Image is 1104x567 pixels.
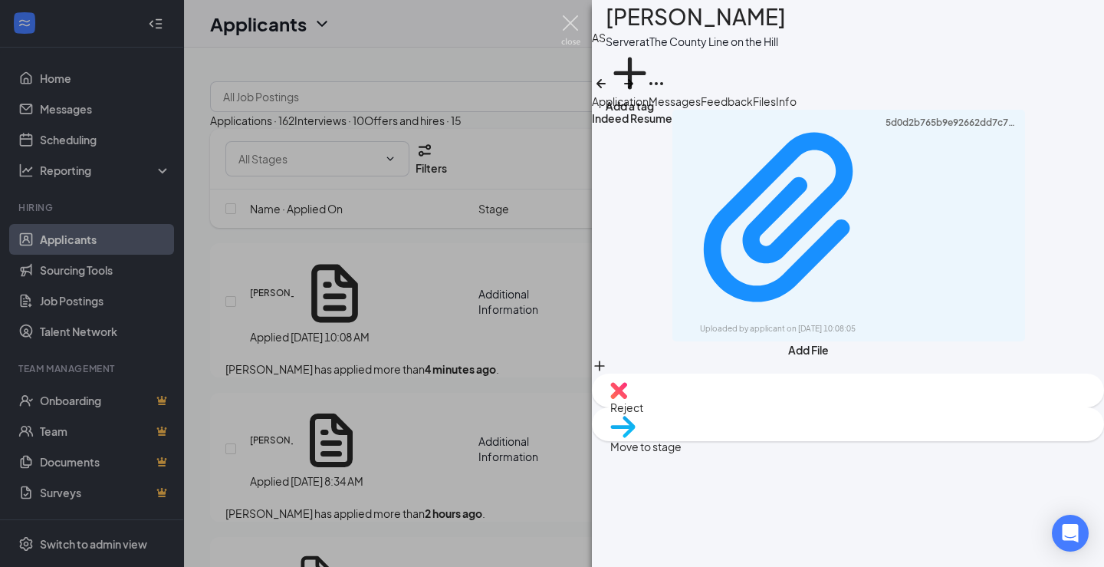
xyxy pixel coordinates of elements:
[592,358,607,374] svg: Plus
[606,49,654,97] svg: Plus
[647,74,665,93] svg: Ellipses
[592,341,1025,374] button: Add FilePlus
[776,94,797,108] span: Info
[606,34,786,49] div: Server at The County Line on the Hill
[1052,515,1089,552] div: Open Intercom Messenger
[682,117,1016,335] a: Paperclip5d0d2b765b9e92662dd7c79220099295.pdfUploaded by applicant on [DATE] 10:08:05
[592,110,672,341] div: Indeed Resume
[610,401,643,414] span: Reject
[619,74,638,93] svg: ArrowRight
[682,117,886,321] svg: Paperclip
[592,94,649,108] span: Application
[886,117,1017,321] div: 5d0d2b765b9e92662dd7c79220099295.pdf
[610,440,682,453] span: Move to stage
[700,323,930,335] div: Uploaded by applicant on [DATE] 10:08:05
[592,29,606,46] div: AS
[606,49,654,114] button: PlusAdd a tag
[592,74,610,93] svg: ArrowLeftNew
[649,94,701,108] span: Messages
[753,94,776,108] span: Files
[701,94,753,108] span: Feedback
